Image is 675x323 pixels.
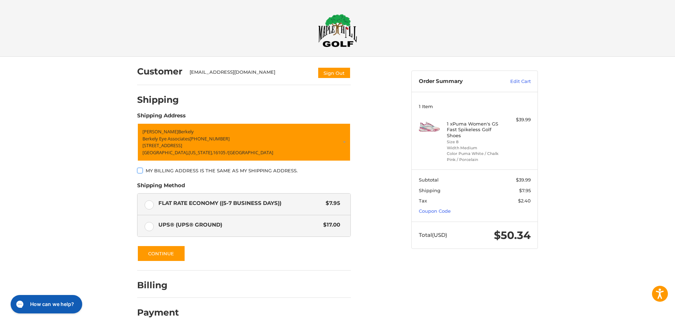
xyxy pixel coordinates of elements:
[419,188,440,193] span: Shipping
[142,128,178,135] span: [PERSON_NAME]
[142,149,189,156] span: [GEOGRAPHIC_DATA],
[137,245,185,262] button: Continue
[419,232,447,238] span: Total (USD)
[137,168,351,173] label: My billing address is the same as my shipping address.
[519,188,531,193] span: $7.95
[419,208,451,214] a: Coupon Code
[228,149,273,156] span: [GEOGRAPHIC_DATA]
[137,280,179,291] h2: Billing
[322,199,340,207] span: $7.95
[137,94,179,105] h2: Shipping
[447,151,501,162] li: Color Puma White / Chalk Pink / Porcelain
[419,78,495,85] h3: Order Summary
[516,177,531,183] span: $39.99
[419,177,439,183] span: Subtotal
[503,116,531,123] div: $39.99
[318,14,357,47] img: Maple Hill Golf
[158,199,322,207] span: Flat Rate Economy ((5-7 Business Days))
[137,66,182,77] h2: Customer
[137,182,185,193] legend: Shipping Method
[7,293,84,316] iframe: Gorgias live chat messenger
[178,128,194,135] span: Berkely
[158,221,320,229] span: UPS® (UPS® Ground)
[419,104,531,109] h3: 1 Item
[494,229,531,242] span: $50.34
[518,198,531,204] span: $2.40
[447,145,501,151] li: Width Medium
[189,149,213,156] span: [US_STATE],
[213,149,228,156] span: 16105 /
[190,69,311,79] div: [EMAIL_ADDRESS][DOMAIN_NAME]
[495,78,531,85] a: Edit Cart
[142,142,182,149] span: [STREET_ADDRESS]
[447,139,501,145] li: Size 8
[142,135,190,142] span: Berkely Eye Associates
[317,67,351,79] button: Sign Out
[419,198,427,204] span: Tax
[137,123,351,161] a: Enter or select a different address
[137,112,186,123] legend: Shipping Address
[137,307,179,318] h2: Payment
[190,135,230,142] span: [PHONE_NUMBER]
[447,121,501,138] h4: 1 x Puma Women's GS Fast Spikeless Golf Shoes
[320,221,340,229] span: $17.00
